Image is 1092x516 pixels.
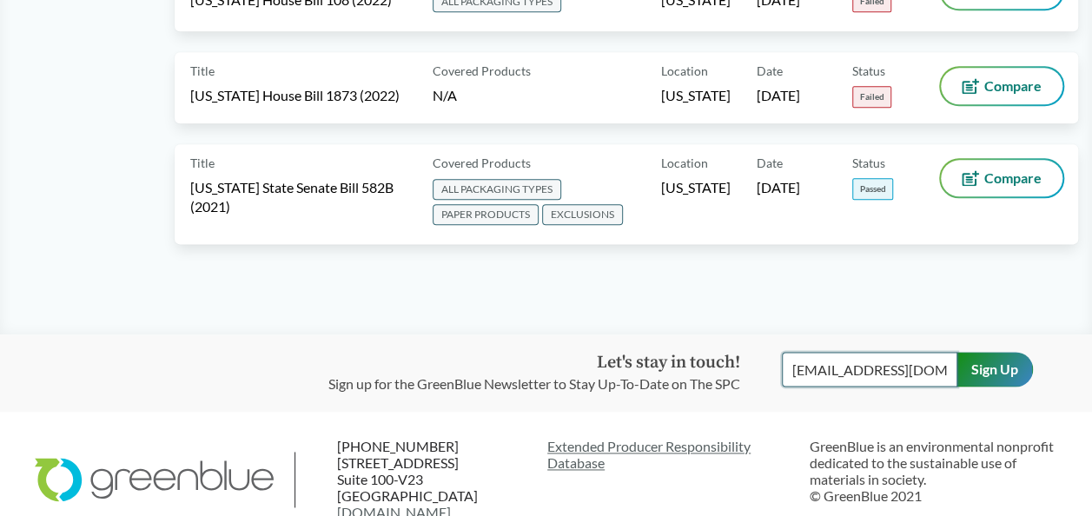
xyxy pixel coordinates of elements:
span: Status [852,62,885,80]
span: Date [757,154,783,172]
span: [US_STATE] State Senate Bill 582B (2021) [190,178,412,216]
strong: Let's stay in touch! [597,352,740,374]
span: [DATE] [757,86,800,105]
input: Sign Up [956,352,1033,387]
span: Location [661,62,708,80]
button: Compare [941,160,1062,196]
button: Compare [941,68,1062,104]
span: [US_STATE] [661,86,731,105]
span: Location [661,154,708,172]
span: EXCLUSIONS [542,204,623,225]
span: Covered Products [433,154,531,172]
span: Status [852,154,885,172]
span: [US_STATE] [661,178,731,197]
span: Title [190,62,215,80]
a: Extended Producer ResponsibilityDatabase [547,438,796,471]
span: Covered Products [433,62,531,80]
span: PAPER PRODUCTS [433,204,539,225]
span: Compare [984,79,1042,93]
span: Failed [852,86,891,108]
span: ALL PACKAGING TYPES [433,179,561,200]
span: [DATE] [757,178,800,197]
p: Sign up for the GreenBlue Newsletter to Stay Up-To-Date on The SPC [328,374,740,394]
span: Date [757,62,783,80]
span: Compare [984,171,1042,185]
span: Title [190,154,215,172]
span: [US_STATE] House Bill 1873 (2022) [190,86,400,105]
span: N/A [433,87,457,103]
p: GreenBlue is an environmental nonprofit dedicated to the sustainable use of materials in society.... [810,438,1058,505]
span: Passed [852,178,893,200]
